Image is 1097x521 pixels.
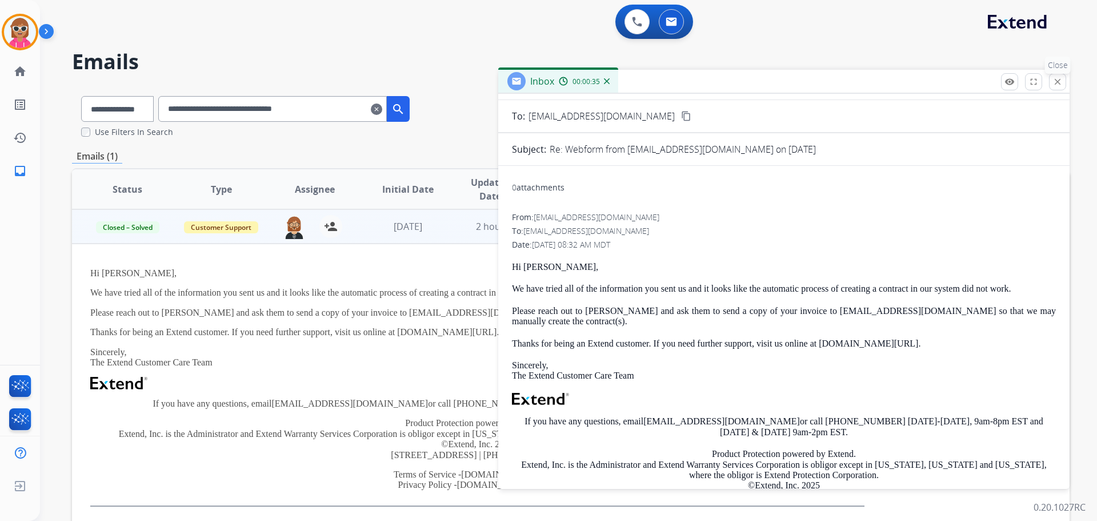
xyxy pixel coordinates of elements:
[512,360,1056,381] p: Sincerely, The Extend Customer Care Team
[72,50,1070,73] h2: Emails
[391,102,405,116] mat-icon: search
[90,399,864,409] p: If you have any questions, email or call [PHONE_NUMBER] [DATE]-[DATE], 9am-8pm EST and [DATE] & [...
[512,284,1056,294] p: We have tried all of the information you sent us and it looks like the automatic process of creat...
[461,470,560,479] a: [DOMAIN_NAME][URL]
[476,220,527,233] span: 2 hours ago
[1052,77,1063,87] mat-icon: close
[512,212,1056,223] div: From:
[532,239,610,250] span: [DATE] 08:32 AM MDT
[211,182,232,196] span: Type
[512,262,1056,272] p: Hi [PERSON_NAME],
[96,221,159,233] span: Closed – Solved
[512,339,1056,349] p: Thanks for being an Extend customer. If you need further support, visit us online at [DOMAIN_NAME...
[13,98,27,112] mat-icon: list_alt
[90,288,864,298] p: We have tried all of the information you sent us and it looks like the automatic process of creat...
[534,212,659,222] span: [EMAIL_ADDRESS][DOMAIN_NAME]
[283,215,306,239] img: agent-avatar
[1045,57,1071,74] p: Close
[95,126,173,138] label: Use Filters In Search
[13,65,27,78] mat-icon: home
[1049,73,1066,90] button: Close
[295,182,335,196] span: Assignee
[394,220,422,233] span: [DATE]
[512,239,1056,250] div: Date:
[681,111,691,121] mat-icon: content_copy
[523,225,649,236] span: [EMAIL_ADDRESS][DOMAIN_NAME]
[382,182,434,196] span: Initial Date
[512,182,517,193] span: 0
[512,306,1056,327] p: Please reach out to [PERSON_NAME] and ask them to send a copy of your invoice to [EMAIL_ADDRESS][...
[465,176,517,203] span: Updated Date
[512,109,525,123] p: To:
[643,416,800,426] a: [EMAIL_ADDRESS][DOMAIN_NAME]
[90,347,864,368] p: Sincerely, The Extend Customer Care Team
[184,221,258,233] span: Customer Support
[512,182,564,193] div: attachments
[529,109,675,123] span: [EMAIL_ADDRESS][DOMAIN_NAME]
[371,102,382,116] mat-icon: clear
[1028,77,1039,87] mat-icon: fullscreen
[512,416,1056,438] p: If you have any questions, email or call [PHONE_NUMBER] [DATE]-[DATE], 9am-8pm EST and [DATE] & [...
[512,142,546,156] p: Subject:
[457,480,556,490] a: [DOMAIN_NAME][URL]
[572,77,600,86] span: 00:00:35
[512,225,1056,237] div: To:
[512,393,569,405] img: Extend Logo
[4,16,36,48] img: avatar
[90,418,864,460] p: Product Protection powered by Extend. Extend, Inc. is the Administrator and Extend Warranty Servi...
[90,377,147,389] img: Extend Logo
[1034,500,1086,514] p: 0.20.1027RC
[512,449,1056,502] p: Product Protection powered by Extend. Extend, Inc. is the Administrator and Extend Warranty Servi...
[90,268,864,279] p: Hi [PERSON_NAME],
[90,470,864,491] p: Terms of Service - Privacy Policy -
[13,131,27,145] mat-icon: history
[113,182,142,196] span: Status
[13,164,27,178] mat-icon: inbox
[1004,77,1015,87] mat-icon: remove_red_eye
[550,142,816,156] p: Re: Webform from [EMAIL_ADDRESS][DOMAIN_NAME] on [DATE]
[72,149,122,164] p: Emails (1)
[90,327,864,337] p: Thanks for being an Extend customer. If you need further support, visit us online at [DOMAIN_NAME...
[324,220,338,233] mat-icon: person_add
[90,308,864,318] p: Please reach out to [PERSON_NAME] and ask them to send a copy of your invoice to [EMAIL_ADDRESS][...
[271,399,428,408] a: [EMAIL_ADDRESS][DOMAIN_NAME]
[530,75,554,88] span: Inbox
